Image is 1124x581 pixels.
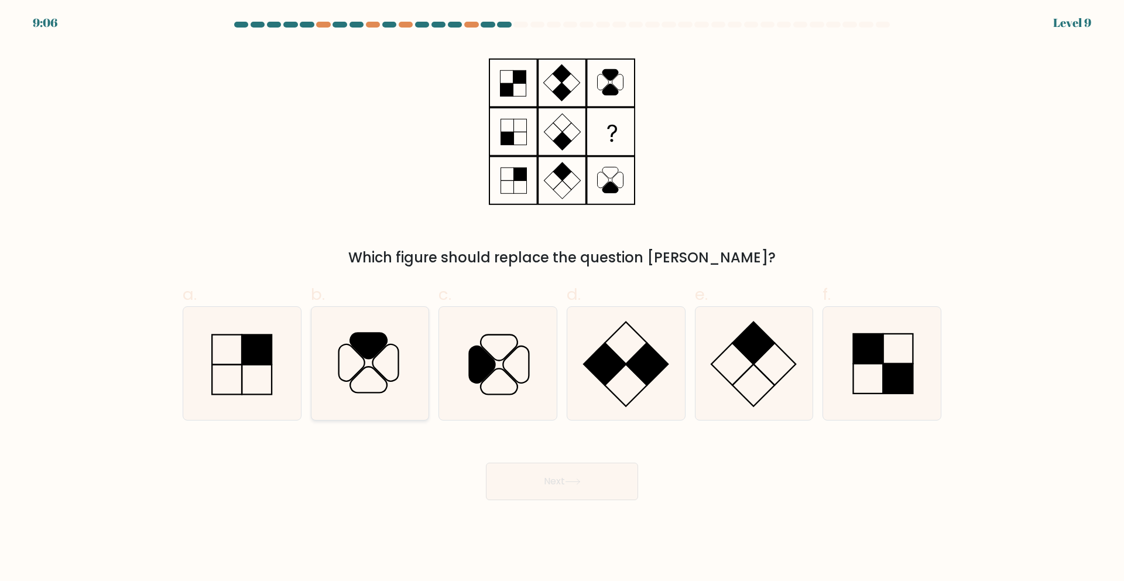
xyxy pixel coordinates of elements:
[695,283,708,306] span: e.
[438,283,451,306] span: c.
[183,283,197,306] span: a.
[567,283,581,306] span: d.
[486,463,638,500] button: Next
[1053,14,1091,32] div: Level 9
[823,283,831,306] span: f.
[311,283,325,306] span: b.
[33,14,57,32] div: 9:06
[190,247,934,268] div: Which figure should replace the question [PERSON_NAME]?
